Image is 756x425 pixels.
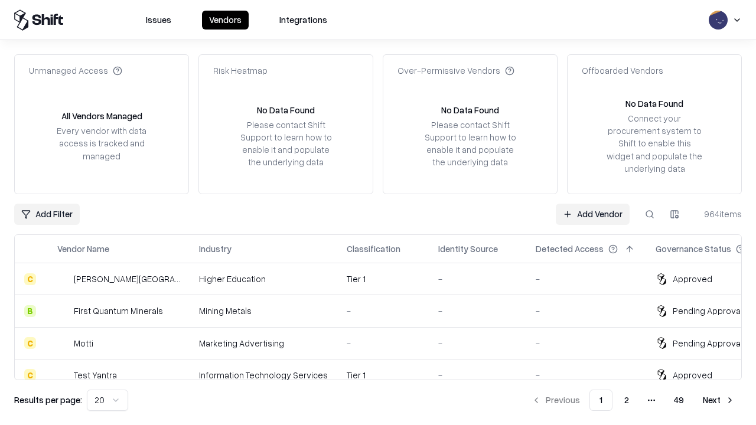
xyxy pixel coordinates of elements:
[237,119,335,169] div: Please contact Shift Support to learn how to enable it and populate the underlying data
[14,394,82,406] p: Results per page:
[656,243,731,255] div: Governance Status
[347,305,419,317] div: -
[199,243,232,255] div: Industry
[24,369,36,381] div: C
[438,305,517,317] div: -
[695,208,742,220] div: 964 items
[673,273,712,285] div: Approved
[74,369,117,381] div: Test Yantra
[199,337,328,349] div: Marketing Advertising
[57,243,109,255] div: Vendor Name
[696,390,742,411] button: Next
[438,273,517,285] div: -
[625,97,683,110] div: No Data Found
[57,273,69,285] img: Reichman University
[74,305,163,317] div: First Quantum Minerals
[536,369,637,381] div: -
[397,64,514,77] div: Over-Permissive Vendors
[438,243,498,255] div: Identity Source
[347,273,419,285] div: Tier 1
[272,11,334,30] button: Integrations
[524,390,742,411] nav: pagination
[536,337,637,349] div: -
[53,125,151,162] div: Every vendor with data access is tracked and managed
[74,273,180,285] div: [PERSON_NAME][GEOGRAPHIC_DATA]
[199,305,328,317] div: Mining Metals
[421,119,519,169] div: Please contact Shift Support to learn how to enable it and populate the underlying data
[536,305,637,317] div: -
[536,273,637,285] div: -
[438,337,517,349] div: -
[589,390,612,411] button: 1
[438,369,517,381] div: -
[605,112,703,175] div: Connect your procurement system to Shift to enable this widget and populate the underlying data
[24,305,36,317] div: B
[29,64,122,77] div: Unmanaged Access
[57,337,69,349] img: Motti
[257,104,315,116] div: No Data Found
[347,337,419,349] div: -
[556,204,630,225] a: Add Vendor
[673,337,742,349] div: Pending Approval
[673,305,742,317] div: Pending Approval
[199,369,328,381] div: Information Technology Services
[536,243,604,255] div: Detected Access
[615,390,638,411] button: 2
[441,104,499,116] div: No Data Found
[57,369,69,381] img: Test Yantra
[347,369,419,381] div: Tier 1
[673,369,712,381] div: Approved
[139,11,178,30] button: Issues
[57,305,69,317] img: First Quantum Minerals
[213,64,268,77] div: Risk Heatmap
[199,273,328,285] div: Higher Education
[74,337,93,349] div: Motti
[24,273,36,285] div: C
[61,110,142,122] div: All Vendors Managed
[24,337,36,349] div: C
[582,64,663,77] div: Offboarded Vendors
[14,204,80,225] button: Add Filter
[664,390,693,411] button: 49
[347,243,400,255] div: Classification
[202,11,249,30] button: Vendors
